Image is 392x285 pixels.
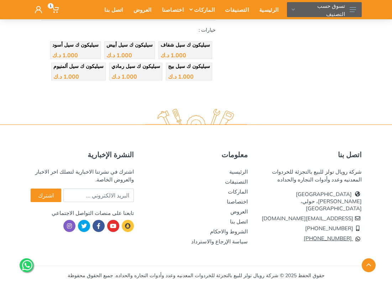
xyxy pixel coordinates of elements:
[31,151,134,159] h5: النشرة الإخبارية
[228,188,248,195] a: الماركات
[52,52,78,58] div: 1.000 د.ك
[258,213,362,223] li: [EMAIL_ADDRESS][DOMAIN_NAME]
[51,63,106,80] a: سيليكون ك سيل ألمنيوم 1.000 د.ك
[111,63,160,69] span: سيليكون ك سيل رمادي
[229,168,248,175] a: الرئيسية
[53,63,104,69] span: سيليكون ك سيل ألمنيوم
[158,41,212,59] a: سيليكون ك سيل شفاف 1.000 د.ك
[225,178,248,185] a: التصنيفات
[304,235,362,242] a: [PHONE_NUMBER]
[258,151,362,159] h5: اتصل بنا
[296,191,362,212] a: [GEOGRAPHIC_DATA][PERSON_NAME]، حولي، [GEOGRAPHIC_DATA]
[258,168,362,184] div: شركة رويال تولز للبيع بالتجزئة للخردوات المعدنيه وعدد وأدوات النجاره والحداده
[155,2,187,17] div: اختصاصنا
[106,42,153,48] span: سيليكون ك سيل أبيض
[168,63,210,69] span: سيليكون ك سيل بيج
[161,42,210,48] span: سيليكون ك سيل شفاف
[166,63,212,80] a: سيليكون ك سيل بيج 1.000 د.ك
[63,189,134,202] input: البريد الالكتروني ...
[187,2,218,17] div: الماركات
[109,63,162,80] a: سيليكون ك سيل رمادي 1.000 د.ك
[145,151,248,159] h5: معلومات
[31,168,134,184] div: اشترك في نشرتنا الاخبارية لتصلك اخر الاخبار والعروض الخاصة.
[126,2,155,17] div: العروض
[104,41,155,59] a: سيليكون ك سيل أبيض 1.000 د.ك
[210,228,248,235] a: الشروط والاحكام
[191,238,248,245] a: سياسة الإرجاع والاسترداد
[52,42,99,48] span: سيليكون ك سيل أسود
[161,52,186,58] div: 1.000 د.ك
[48,3,53,9] span: 1
[230,208,248,215] a: العروض
[97,2,126,17] div: اتصل بنا
[304,235,352,242] span: [PHONE_NUMBER]
[145,109,247,128] img: royal.tools Logo
[287,2,362,17] button: تسوق حسب التصنيف
[68,272,325,279] div: حقوق الحفظ 2025 © شركة رويال تولز للبيع بالتجزئة للخردوات المعدنيه وعدد وأدوات النجاره والحداده. ...
[50,41,101,59] a: سيليكون ك سيل أسود 1.000 د.ك
[31,189,61,202] button: اشترك
[111,74,137,79] div: 1.000 د.ك
[41,26,216,84] div: خيارات :
[168,74,194,79] div: 1.000 د.ك
[252,2,282,17] div: الرئيسية
[227,198,248,205] a: اختصاصنا
[53,74,79,79] div: 1.000 د.ك
[218,2,252,17] div: التصنيفات
[106,52,132,58] div: 1.000 د.ك
[230,218,248,225] a: اتصل بنا
[31,209,134,217] div: تابعنا على منصات التواصل الاجتماعي
[258,223,362,233] li: [PHONE_NUMBER]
